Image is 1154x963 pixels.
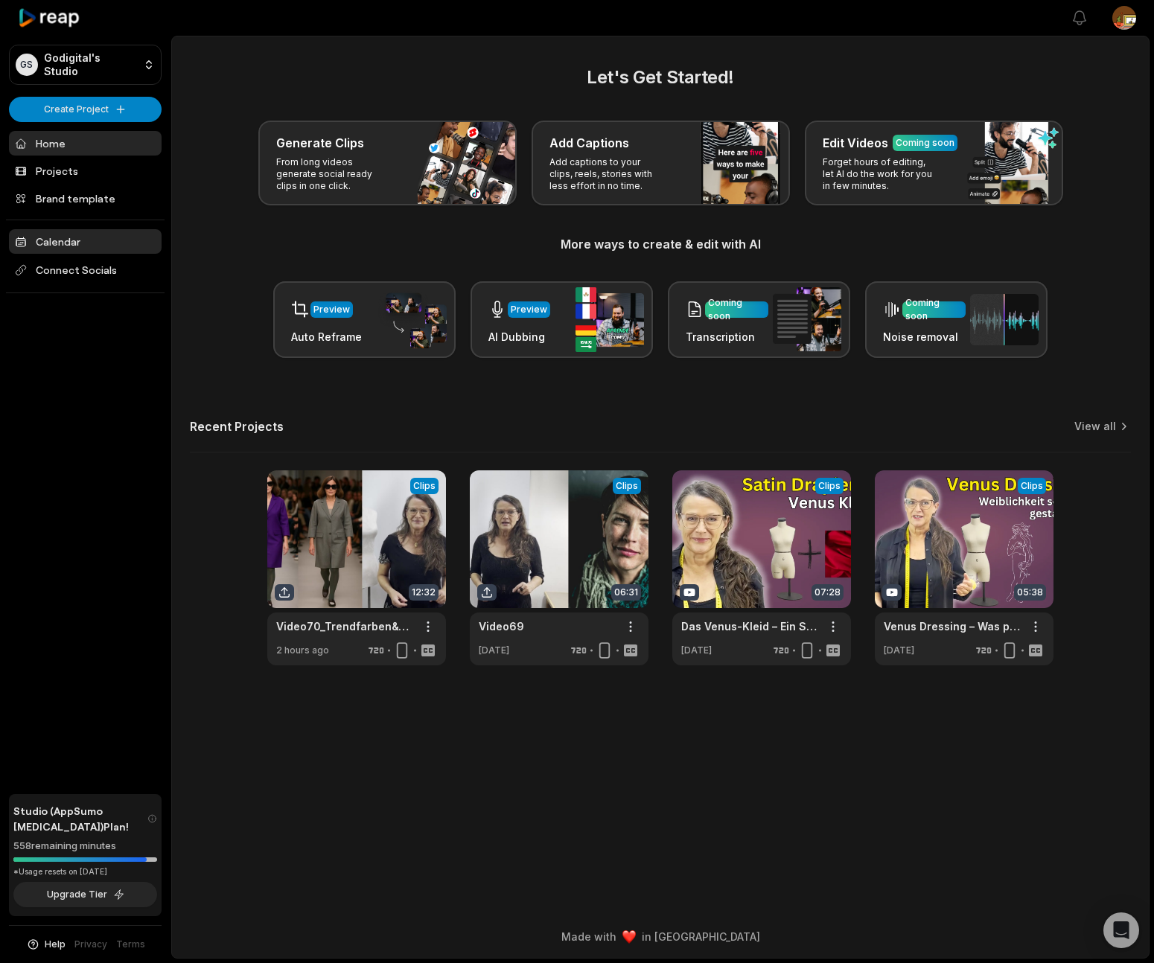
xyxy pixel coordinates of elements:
[291,329,362,345] h3: Auto Reframe
[45,938,66,951] span: Help
[44,51,137,78] p: Godigital's Studio
[883,329,966,345] h3: Noise removal
[511,303,547,316] div: Preview
[576,287,644,352] img: ai_dubbing.png
[708,296,765,323] div: Coming soon
[896,136,954,150] div: Coming soon
[276,134,364,152] h3: Generate Clips
[479,618,524,634] a: Video69
[116,938,145,951] a: Terms
[823,134,888,152] h3: Edit Videos
[9,131,162,156] a: Home
[13,866,157,877] div: *Usage resets on [DATE]
[686,329,768,345] h3: Transcription
[13,839,157,854] div: 558 remaining minutes
[905,296,963,323] div: Coming soon
[823,156,938,192] p: Forget hours of editing, let AI do the work for you in few minutes.
[773,287,841,351] img: transcription.png
[488,329,550,345] h3: AI Dubbing
[190,235,1131,253] h3: More ways to create & edit with AI
[276,618,413,634] a: Video70_Trendfarben&Wirkung
[681,618,818,634] a: Das Venus-Kleid – Ein Stück Stoff kann alles verändern!
[1074,419,1116,434] a: View all
[185,929,1135,944] div: Made with in [GEOGRAPHIC_DATA]
[74,938,107,951] a: Privacy
[313,303,350,316] div: Preview
[970,294,1039,345] img: noise_removal.png
[26,938,66,951] button: Help
[190,419,284,434] h2: Recent Projects
[884,618,1021,634] a: Venus Dressing – Was passiert, wenn du Weiblichkeit selbst gestaltest
[378,291,447,349] img: auto_reframe.png
[622,930,636,944] img: heart emoji
[9,97,162,122] button: Create Project
[13,882,157,907] button: Upgrade Tier
[9,186,162,211] a: Brand template
[9,159,162,183] a: Projects
[1103,912,1139,948] div: Open Intercom Messenger
[190,64,1131,91] h2: Let's Get Started!
[13,803,147,834] span: Studio (AppSumo [MEDICAL_DATA]) Plan!
[9,229,162,254] a: Calendar
[16,54,38,76] div: GS
[549,156,665,192] p: Add captions to your clips, reels, stories with less effort in no time.
[9,257,162,284] span: Connect Socials
[549,134,629,152] h3: Add Captions
[276,156,392,192] p: From long videos generate social ready clips in one click.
